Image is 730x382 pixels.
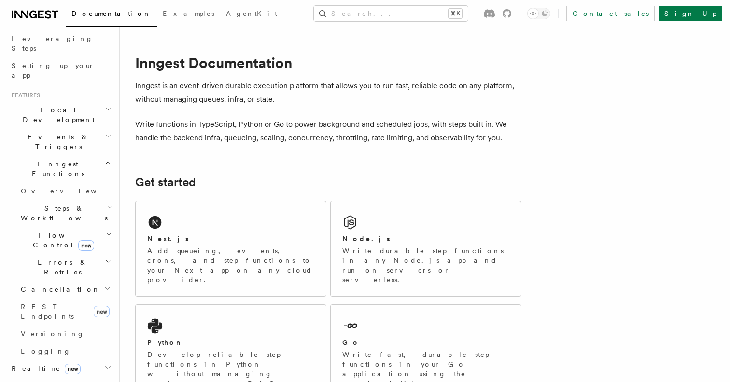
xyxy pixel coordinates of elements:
[17,182,113,200] a: Overview
[17,258,105,277] span: Errors & Retries
[8,101,113,128] button: Local Development
[17,342,113,360] a: Logging
[342,234,390,244] h2: Node.js
[8,30,113,57] a: Leveraging Steps
[8,159,104,178] span: Inngest Functions
[21,187,120,195] span: Overview
[314,6,468,21] button: Search...⌘K
[135,176,196,189] a: Get started
[8,364,81,373] span: Realtime
[330,201,521,297] a: Node.jsWrite durable step functions in any Node.js app and run on servers or serverless.
[135,201,326,297] a: Next.jsAdd queueing, events, crons, and step functions to your Next app on any cloud provider.
[8,360,113,377] button: Realtimenew
[135,79,521,106] p: Inngest is an event-driven durable execution platform that allows you to run fast, reliable code ...
[21,347,71,355] span: Logging
[163,10,214,17] span: Examples
[78,240,94,251] span: new
[8,128,113,155] button: Events & Triggers
[342,246,509,285] p: Write durable step functions in any Node.js app and run on servers or serverless.
[17,285,100,294] span: Cancellation
[17,325,113,342] a: Versioning
[17,204,108,223] span: Steps & Workflows
[449,9,462,18] kbd: ⌘K
[342,338,360,347] h2: Go
[527,8,550,19] button: Toggle dark mode
[17,298,113,325] a: REST Endpointsnew
[147,246,314,285] p: Add queueing, events, crons, and step functions to your Next app on any cloud provider.
[135,118,521,145] p: Write functions in TypeScript, Python or Go to power background and scheduled jobs, with steps bu...
[21,303,74,320] span: REST Endpoints
[8,57,113,84] a: Setting up your app
[12,35,93,52] span: Leveraging Steps
[66,3,157,27] a: Documentation
[8,92,40,99] span: Features
[226,10,277,17] span: AgentKit
[17,281,113,298] button: Cancellation
[659,6,722,21] a: Sign Up
[566,6,655,21] a: Contact sales
[94,306,110,317] span: new
[17,200,113,227] button: Steps & Workflows
[21,330,84,338] span: Versioning
[8,105,105,124] span: Local Development
[8,132,105,151] span: Events & Triggers
[147,338,183,347] h2: Python
[8,182,113,360] div: Inngest Functions
[8,155,113,182] button: Inngest Functions
[71,10,151,17] span: Documentation
[135,54,521,71] h1: Inngest Documentation
[65,364,81,374] span: new
[17,254,113,281] button: Errors & Retries
[147,234,189,244] h2: Next.js
[220,3,283,26] a: AgentKit
[12,62,95,79] span: Setting up your app
[17,231,106,250] span: Flow Control
[157,3,220,26] a: Examples
[17,227,113,254] button: Flow Controlnew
